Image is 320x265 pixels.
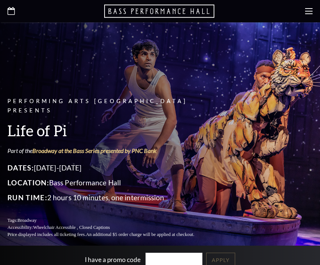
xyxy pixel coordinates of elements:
p: Tags: [7,217,212,224]
p: Accessibility: [7,224,212,231]
span: Broadway [17,218,37,223]
p: Part of the [7,147,212,155]
p: Performing Arts [GEOGRAPHIC_DATA] Presents [7,97,212,115]
a: Broadway at the Bass Series presented by PNC Bank [32,147,157,154]
span: Run Time: [7,193,47,202]
h3: Life of Pi [7,121,212,140]
label: I have a promo code [85,255,141,263]
p: Bass Performance Hall [7,177,212,189]
p: [DATE]-[DATE] [7,162,212,174]
span: An additional $5 order charge will be applied at checkout. [86,232,194,237]
span: Wheelchair Accessible , Closed Captions [33,225,110,230]
p: Price displayed includes all ticketing fees. [7,231,212,238]
span: Location: [7,178,49,187]
span: Dates: [7,163,34,172]
p: 2 hours 10 minutes, one intermission [7,192,212,204]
